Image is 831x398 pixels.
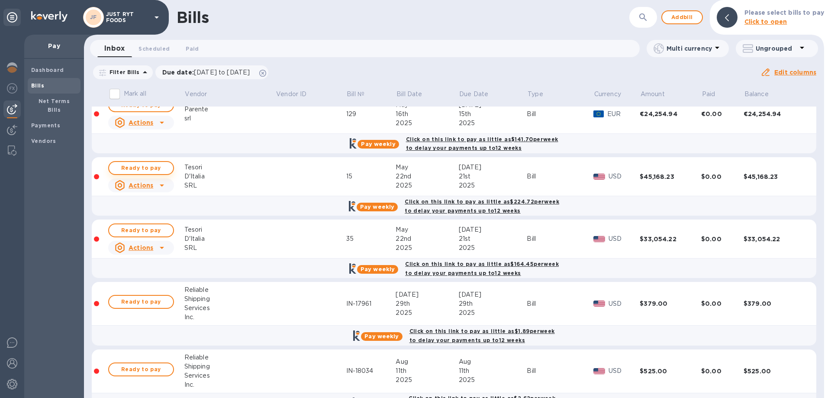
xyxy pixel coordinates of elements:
b: Click on this link to pay as little as $141.70 per week to delay your payments up to 12 weeks [406,136,558,152]
div: Reliable [184,353,276,362]
img: USD [593,301,605,307]
div: Due date:[DATE] to [DATE] [155,65,269,79]
div: $45,168.23 [640,172,701,181]
p: Bill № [347,90,364,99]
div: $0.00 [701,367,744,375]
b: Pay weekly [361,266,395,272]
p: Due date : [162,68,254,77]
div: Inc. [184,380,276,389]
div: [DATE] [396,290,458,299]
span: Add bill [669,12,695,23]
u: Actions [129,182,153,189]
div: Bill [527,366,593,375]
div: [DATE] [459,290,527,299]
p: Filter Bills [106,68,140,76]
div: May [396,225,458,234]
b: JF [90,14,97,20]
span: Ready to pay [116,297,166,307]
div: Bill [527,299,593,308]
div: $33,054.22 [744,235,805,243]
div: 29th [459,299,527,308]
div: 15 [346,172,396,181]
div: D'Italia [184,172,276,181]
div: 129 [346,110,396,119]
div: 2025 [459,181,527,190]
p: USD [609,172,640,181]
div: €24,254.94 [640,110,701,118]
b: Please select bills to pay [744,9,824,16]
p: USD [609,299,640,308]
div: 2025 [396,308,458,317]
div: 2025 [396,243,458,252]
span: Vendor ID [276,90,318,99]
div: Tesori [184,225,276,234]
div: 21st [459,234,527,243]
span: Balance [744,90,780,99]
div: €24,254.94 [744,110,805,118]
span: Scheduled [138,44,170,53]
div: Inc. [184,313,276,322]
span: Currency [594,90,621,99]
p: Due Date [459,90,488,99]
button: Ready to pay [108,161,174,175]
button: Ready to pay [108,223,174,237]
div: 35 [346,234,396,243]
p: Multi currency [667,44,712,53]
div: [DATE] [459,225,527,234]
div: [DATE] [459,163,527,172]
div: $0.00 [701,235,744,243]
div: 2025 [459,308,527,317]
b: Vendors [31,138,56,144]
div: 2025 [396,181,458,190]
div: $45,168.23 [744,172,805,181]
div: 2025 [459,243,527,252]
div: May [396,163,458,172]
p: Bill Date [396,90,422,99]
p: Paid [702,90,715,99]
div: 22nd [396,172,458,181]
div: Bill [527,110,593,119]
b: Pay weekly [361,141,395,147]
div: 11th [396,366,458,375]
div: Parente [184,105,276,114]
b: Bills [31,82,44,89]
span: Ready to pay [116,163,166,173]
div: Unpin categories [3,9,21,26]
div: $0.00 [701,172,744,181]
div: srl [184,114,276,123]
div: 2025 [459,119,527,128]
span: Due Date [459,90,499,99]
button: Ready to pay [108,362,174,376]
p: Pay [31,42,77,50]
div: Bill [527,234,593,243]
div: D'Italia [184,234,276,243]
div: IN-18034 [346,366,396,375]
span: Amount [641,90,676,99]
p: Balance [744,90,769,99]
div: Shipping [184,362,276,371]
div: Services [184,371,276,380]
button: Addbill [661,10,703,24]
img: USD [593,368,605,374]
div: 29th [396,299,458,308]
b: Click to open [744,18,787,25]
p: JUST RYT FOODS [106,11,149,23]
b: Click on this link to pay as little as $164.45 per week to delay your payments up to 12 weeks [405,261,559,276]
div: Aug [459,357,527,366]
div: $525.00 [744,367,805,375]
span: Paid [702,90,727,99]
div: 2025 [396,375,458,385]
b: Click on this link to pay as little as $224.72 per week to delay your payments up to 12 weeks [405,198,559,214]
span: Ready to pay [116,225,166,236]
div: IN-17961 [346,299,396,308]
div: $525.00 [640,367,701,375]
div: 16th [396,110,458,119]
div: Aug [396,357,458,366]
span: Type [528,90,554,99]
b: Net Terms Bills [39,98,70,113]
p: Vendor [185,90,207,99]
b: Pay weekly [360,204,394,210]
div: 21st [459,172,527,181]
img: Logo [31,11,68,22]
b: Click on this link to pay as little as $1.89 per week to delay your payments up to 12 weeks [409,328,555,343]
